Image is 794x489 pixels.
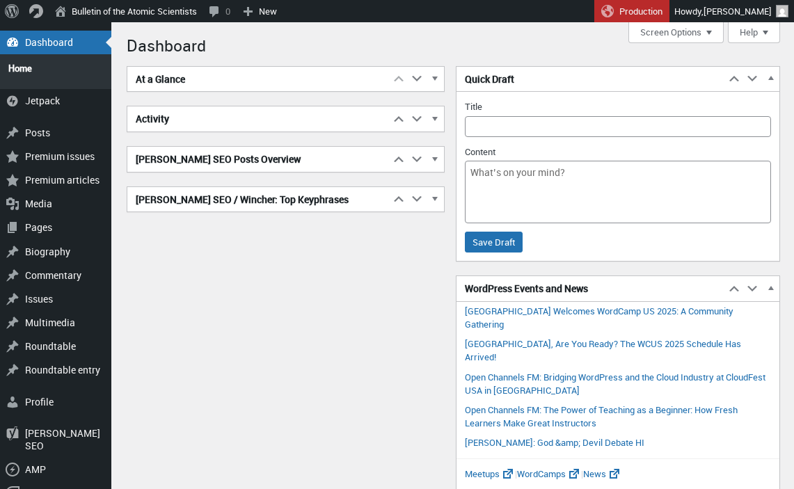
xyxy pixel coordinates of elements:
[517,467,581,480] a: WordCamps
[127,67,390,92] h2: At a Glance
[583,467,621,480] a: News
[465,371,765,397] a: Open Channels FM: Bridging WordPress and the Cloud Industry at CloudFest USA in [GEOGRAPHIC_DATA]
[127,187,390,212] h2: [PERSON_NAME] SEO / Wincher: Top Keyphrases
[465,72,514,86] span: Quick Draft
[465,100,482,113] label: Title
[465,403,738,430] a: Open Channels FM: The Power of Teaching as a Beginner: How Fresh Learners Make Great Instructors
[127,106,390,131] h2: Activity
[465,232,523,252] input: Save Draft
[456,276,726,301] h2: WordPress Events and News
[465,436,644,449] a: [PERSON_NAME]: God &amp; Devil Debate HI
[127,147,390,172] h2: [PERSON_NAME] SEO Posts Overview
[465,467,515,480] a: Meetups
[127,29,780,59] h1: Dashboard
[628,22,724,43] button: Screen Options
[465,337,741,364] a: [GEOGRAPHIC_DATA], Are You Ready? The WCUS 2025 Schedule Has Arrived!
[728,22,780,43] button: Help
[465,145,495,158] label: Content
[465,305,733,331] a: [GEOGRAPHIC_DATA] Welcomes WordCamp US 2025: A Community Gathering
[704,5,772,17] span: [PERSON_NAME]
